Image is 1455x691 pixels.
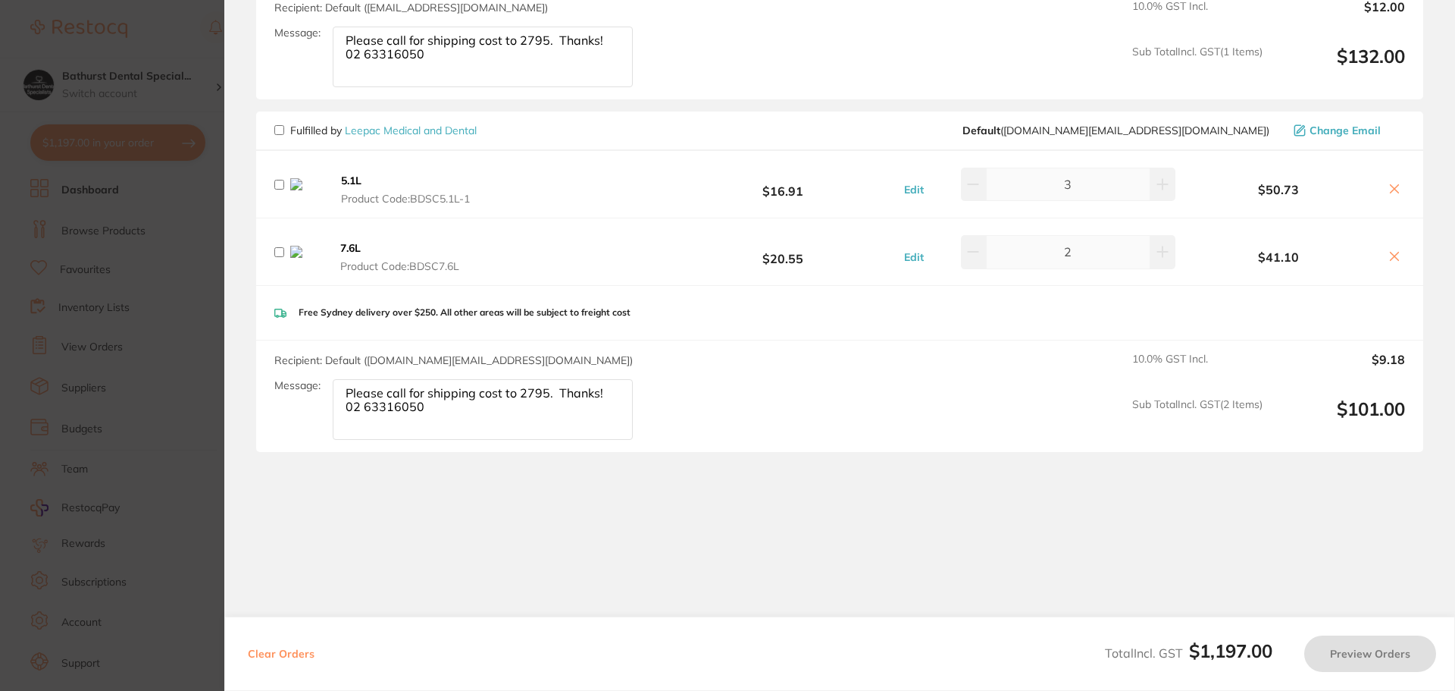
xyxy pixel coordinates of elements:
output: $132.00 [1275,46,1405,87]
label: Message: [274,27,321,39]
button: Preview Orders [1304,636,1436,672]
img: NDBjcmJvbw [290,178,324,190]
b: $50.73 [1179,183,1378,196]
button: 5.1L Product Code:BDSC5.1L-1 [336,174,489,206]
b: $41.10 [1179,250,1378,264]
span: Sub Total Incl. GST ( 1 Items) [1132,46,1263,87]
p: Free Sydney delivery over $250. All other areas will be subject to freight cost [299,307,630,318]
span: Product Code: BDSC5.1L-1 [341,193,484,205]
b: 7.6L [340,241,361,255]
button: 7.6L Product Code:BDSC7.6L [336,241,479,273]
button: Change Email [1289,124,1405,137]
label: Message: [274,379,321,392]
output: $9.18 [1275,353,1405,386]
span: Recipient: Default ( [EMAIL_ADDRESS][DOMAIN_NAME] ) [274,1,548,14]
span: Change Email [1309,124,1381,137]
a: Leepac Medical and Dental [345,124,477,137]
textarea: Please call for shipping cost to 2795. Thanks! 02 63316050 [333,379,633,440]
output: $101.00 [1275,398,1405,440]
button: Edit [900,183,928,196]
span: 10.0 % GST Incl. [1132,353,1263,386]
button: Edit [900,250,928,264]
textarea: Please call for shipping cost to 2795. Thanks! 02 63316050 [333,27,633,87]
img: bXNyYzZsZw [290,246,324,258]
span: Recipient: Default ( [DOMAIN_NAME][EMAIL_ADDRESS][DOMAIN_NAME] ) [274,353,633,367]
b: $1,197.00 [1189,639,1272,662]
p: Fulfilled by [290,124,477,137]
span: Sub Total Incl. GST ( 2 Items) [1132,398,1263,440]
b: $16.91 [670,171,896,199]
span: Product Code: BDSC7.6L [340,260,474,272]
b: Default [962,124,1000,137]
button: Clear Orders [243,636,319,672]
b: 5.1L [341,174,361,187]
b: $20.55 [670,238,896,266]
span: leepac.shop@gmail.com [962,124,1269,137]
span: Total Incl. GST [1105,645,1272,661]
